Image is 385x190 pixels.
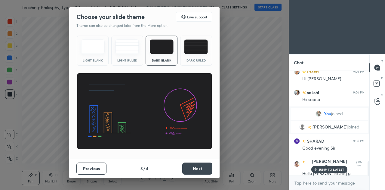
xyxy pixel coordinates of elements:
[184,40,208,54] img: darkRuledTheme.de295e13.svg
[81,59,105,62] div: Light Blank
[316,111,322,117] img: 9cd1eca5dd504a079fc002e1a6cbad3b.None
[308,126,311,129] img: no-rating-badge.077c3623.svg
[381,76,383,81] p: D
[76,163,106,175] button: Previous
[348,125,359,129] span: joined
[302,140,306,143] img: no-rating-badge.077c3623.svg
[302,145,365,151] div: Good evening Sir
[353,70,365,74] div: 9:06 PM
[182,163,212,175] button: Next
[187,15,207,19] h5: Live support
[115,59,139,62] div: Light Ruled
[302,91,306,94] img: no-rating-badge.077c3623.svg
[294,138,300,144] img: 3
[81,40,105,54] img: lightTheme.e5ed3b09.svg
[302,97,365,103] div: Hii sapna
[324,111,331,116] span: You
[353,91,365,94] div: 9:06 PM
[115,40,139,54] img: lightRuledTheme.5fabf969.svg
[306,89,319,96] h6: sakshi
[76,13,145,21] h2: Choose your slide theme
[302,70,306,74] img: Learner_Badge_beginner_1_8b307cf2a0.svg
[146,165,148,172] h4: 4
[302,76,365,82] div: Hi [PERSON_NAME]
[306,138,324,144] h6: SHARAD
[299,124,305,130] img: default.png
[381,93,383,97] p: G
[77,73,212,150] img: darkThemeBanner.d06ce4a2.svg
[302,171,365,182] div: Hello [PERSON_NAME] g [PERSON_NAME]
[289,71,369,176] div: grid
[313,125,348,129] span: [PERSON_NAME]
[381,59,383,64] p: T
[294,161,300,167] img: 7b1e7ea2c7bb40d78df7523146fea238.jpg
[150,40,174,54] img: darkTheme.f0cc69e5.svg
[353,160,365,168] div: 9:06 PM
[140,165,143,172] h4: 3
[143,165,145,172] h4: /
[306,159,352,169] h6: [PERSON_NAME] Ra...
[289,55,308,71] p: Chat
[319,168,344,171] p: JUMP TO LATEST
[294,90,300,96] img: 53a9f3e0195b45389d044947439532ab.jpg
[184,59,208,62] div: Dark Ruled
[294,69,300,75] img: 30caf04668114d06abd68d70a95a6a63.jpg
[76,23,174,28] p: Theme can also be changed later from the More option
[149,59,174,62] div: Dark Blank
[353,139,365,143] div: 9:06 PM
[302,160,306,164] img: no-rating-badge.077c3623.svg
[306,68,319,75] h6: Preeti
[331,111,343,116] span: joined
